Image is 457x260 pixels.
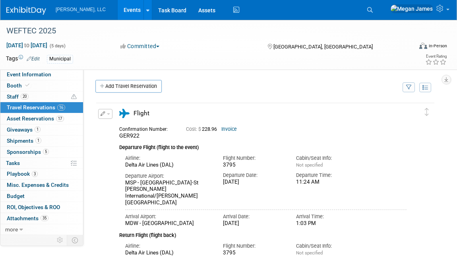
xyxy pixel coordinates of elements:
span: Budget [7,193,25,199]
div: Cabin/Seat Info: [296,155,357,162]
div: Departure Airport: [125,173,211,180]
a: Edit [27,56,40,62]
span: 1 [35,138,41,144]
div: Arrival Time: [296,213,357,220]
div: MDW - [GEOGRAPHIC_DATA] [125,220,211,227]
a: Attachments35 [0,213,83,224]
img: Format-Inperson.png [419,43,427,49]
div: WEFTEC 2025 [4,24,404,38]
i: Click and drag to move item [425,108,429,116]
div: 1:03 PM [296,220,357,227]
i: Booth reservation complete [25,83,29,87]
a: Tasks [0,158,83,169]
a: Playbook3 [0,169,83,179]
span: Playbook [7,171,38,177]
a: Misc. Expenses & Credits [0,180,83,190]
a: Event Information [0,69,83,80]
div: Event Format [379,41,447,53]
span: 1 [35,126,41,132]
div: Departure Date: [223,172,284,179]
div: [DATE] [223,179,284,186]
img: ExhibitDay [6,7,46,15]
div: Cabin/Seat Info: [296,243,357,250]
span: Travel Reservations [7,104,65,111]
span: Asset Reservations [7,115,64,122]
a: Sponsorships5 [0,147,83,157]
a: Invoice [221,126,237,132]
span: Not specified [296,250,323,256]
div: Arrival Airport: [125,213,211,220]
div: Arrival Date: [223,213,284,220]
div: Flight Number: [223,155,284,162]
span: [PERSON_NAME], LLC [56,7,106,12]
span: (5 days) [49,43,66,49]
span: Cost: $ [186,126,202,132]
div: 11:24 AM [296,179,357,186]
div: Departure Flight (flight to the event) [119,140,407,151]
div: 3795 [223,250,284,256]
a: Travel Reservations16 [0,102,83,113]
div: Return Flight (flight back) [119,227,407,239]
a: Budget [0,191,83,202]
div: Flight Number: [223,243,284,250]
div: [DATE] [223,220,284,227]
span: 228.96 [186,126,220,132]
span: Tasks [6,160,20,166]
span: 5 [43,149,49,155]
span: Sponsorships [7,149,49,155]
span: 16 [57,105,65,111]
span: to [23,42,31,49]
i: Flight [119,109,130,118]
span: 3 [32,171,38,177]
div: Delta Air Lines (DAL) [125,162,211,169]
div: In-Person [428,43,447,49]
button: Committed [118,42,163,50]
span: [DATE] [DATE] [6,42,48,49]
div: Airline: [125,155,211,162]
span: [GEOGRAPHIC_DATA], [GEOGRAPHIC_DATA] [273,44,373,50]
img: Megan James [390,4,433,13]
span: Misc. Expenses & Credits [7,182,69,188]
span: Not specified [296,162,323,168]
div: Municipal [47,55,73,63]
a: Staff20 [0,91,83,102]
div: Confirmation Number: [119,124,174,132]
span: 20 [21,93,29,99]
span: Giveaways [7,126,41,133]
td: Personalize Event Tab Strip [53,235,67,245]
a: ROI, Objectives & ROO [0,202,83,213]
span: 17 [56,116,64,122]
td: Toggle Event Tabs [67,235,83,245]
a: Booth [0,80,83,91]
a: Shipments1 [0,136,83,146]
span: Event Information [7,71,51,78]
div: Departure Time: [296,172,357,179]
span: Staff [7,93,29,100]
span: GER922 [119,132,139,139]
span: Booth [7,82,31,89]
span: ROI, Objectives & ROO [7,204,60,210]
div: Event Rating [425,54,447,58]
span: Shipments [7,138,41,144]
span: Flight [134,110,149,117]
a: more [0,224,83,235]
div: Airline: [125,243,211,250]
a: Add Travel Reservation [95,80,162,93]
td: Tags [6,54,40,64]
span: more [5,226,18,233]
a: Asset Reservations17 [0,113,83,124]
div: Delta Air Lines (DAL) [125,250,211,256]
span: Potential Scheduling Conflict -- at least one attendee is tagged in another overlapping event. [71,93,77,101]
div: MSP - [GEOGRAPHIC_DATA]-St [PERSON_NAME] International/[PERSON_NAME][GEOGRAPHIC_DATA] [125,180,211,206]
a: Giveaways1 [0,124,83,135]
div: 3795 [223,162,284,169]
i: Filter by Traveler [406,85,412,90]
span: 35 [41,215,48,221]
span: Attachments [7,215,48,221]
